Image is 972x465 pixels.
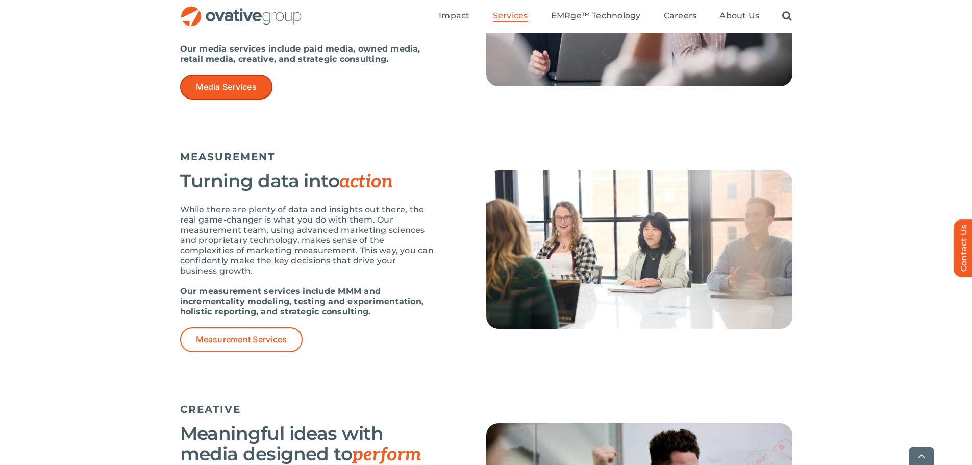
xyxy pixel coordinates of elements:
[180,75,272,100] a: Media Services
[664,11,697,21] span: Careers
[180,327,303,352] a: Measurement Services
[439,11,469,22] a: Impact
[486,170,792,329] img: Services – Measurement
[196,82,257,92] span: Media Services
[180,151,792,163] h5: MEASUREMENT
[493,11,528,21] span: Services
[180,44,420,64] strong: Our media services include paid media, owned media, retail media, creative, and strategic consult...
[339,170,392,193] span: action
[439,11,469,21] span: Impact
[180,403,792,415] h5: CREATIVE
[196,335,287,345] span: Measurement Services
[664,11,697,22] a: Careers
[551,11,641,22] a: EMRge™ Technology
[782,11,792,22] a: Search
[180,5,303,15] a: OG_Full_horizontal_RGB
[180,286,424,316] strong: Our measurement services include MMM and incrementality modeling, testing and experimentation, ho...
[180,423,435,465] h3: Meaningful ideas with media designed to
[180,170,435,192] h3: Turning data into
[719,11,759,21] span: About Us
[180,205,435,276] p: While there are plenty of data and insights out there, the real game-changer is what you do with ...
[551,11,641,21] span: EMRge™ Technology
[493,11,528,22] a: Services
[719,11,759,22] a: About Us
